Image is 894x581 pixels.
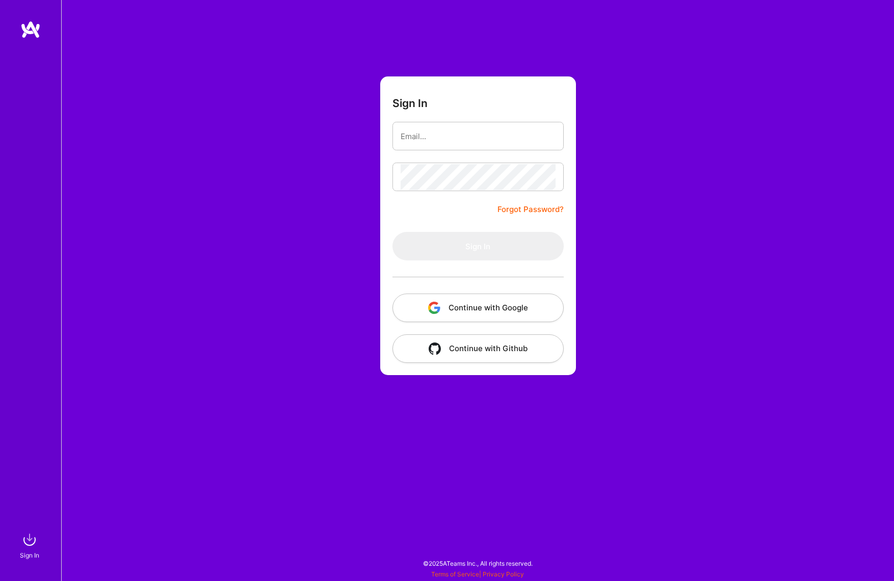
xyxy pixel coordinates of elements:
a: Privacy Policy [483,570,524,578]
img: icon [429,342,441,355]
h3: Sign In [392,97,428,110]
button: Sign In [392,232,564,260]
img: icon [428,302,440,314]
div: Sign In [20,550,39,561]
a: sign inSign In [21,530,40,561]
img: logo [20,20,41,39]
button: Continue with Github [392,334,564,363]
a: Terms of Service [431,570,479,578]
a: Forgot Password? [497,203,564,216]
div: © 2025 ATeams Inc., All rights reserved. [61,550,894,576]
span: | [431,570,524,578]
img: sign in [19,530,40,550]
input: Email... [401,123,556,149]
button: Continue with Google [392,294,564,322]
